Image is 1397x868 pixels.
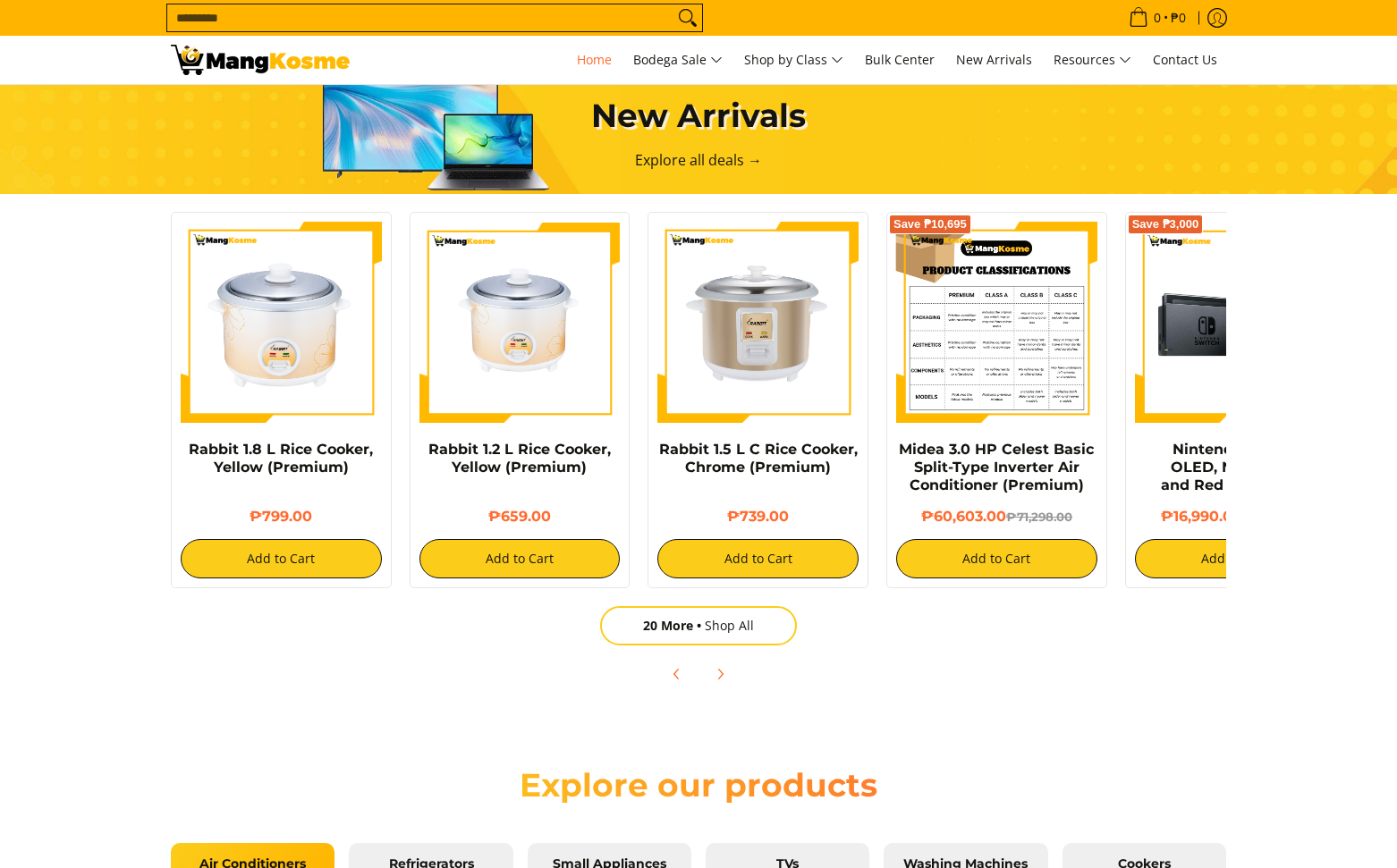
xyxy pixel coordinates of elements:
h6: ₱739.00 [657,508,859,526]
img: Mang Kosme: Your Home Appliances Warehouse Sale Partner! [171,45,350,75]
h6: ₱799.00 [181,508,382,526]
a: 20 MoreShop All [600,606,797,645]
img: https://mangkosme.com/products/rabbit-1-5-l-c-rice-cooker-chrome-class-a [657,222,859,423]
a: Rabbit 1.8 L Rice Cooker, Yellow (Premium) [189,441,373,476]
a: Contact Us [1144,36,1226,84]
a: Rabbit 1.5 L C Rice Cooker, Chrome (Premium) [659,441,858,476]
img: https://mangkosme.com/products/rabbit-1-8-l-rice-cooker-yellow-class-a [181,222,382,423]
button: Add to Cart [181,539,382,578]
span: New Arrivals [956,51,1032,68]
span: Shop by Class [744,49,843,72]
h6: ₱60,603.00 [896,508,1097,526]
span: Home [577,51,612,68]
a: Nintendo Switch OLED, Neon Blue and Red (Premium) [1161,441,1309,493]
img: rabbit-1.2-liter-rice-cooker-yellow-full-view-mang-kosme [419,222,621,423]
span: 0 [1151,12,1164,24]
a: Bulk Center [856,36,944,84]
a: Resources [1045,36,1140,84]
button: Previous [657,654,697,694]
del: ₱71,298.00 [1006,510,1072,524]
button: Search [673,4,702,31]
span: Save ₱10,695 [893,219,967,230]
a: Midea 3.0 HP Celest Basic Split-Type Inverter Air Conditioner (Premium) [899,441,1094,493]
span: • [1123,8,1191,28]
img: nintendo-switch-with-joystick-and-dock-full-view-mang-kosme [1135,222,1336,423]
img: Midea 3.0 HP Celest Basic Split-Type Inverter Air Conditioner (Premium) - 0 [896,222,1097,423]
span: Save ₱3,000 [1132,219,1199,230]
a: Rabbit 1.2 L Rice Cooker, Yellow (Premium) [428,441,611,476]
button: Next [700,654,740,694]
button: Add to Cart [1135,539,1336,578]
h6: ₱16,990.00 [1135,508,1336,526]
a: Home [568,36,621,84]
span: Contact Us [1153,51,1217,68]
button: Add to Cart [419,539,621,578]
a: Shop by Class [735,36,852,84]
button: Add to Cart [896,539,1097,578]
span: Bodega Sale [633,49,723,72]
span: Bulk Center [865,51,935,68]
nav: Main Menu [368,36,1226,84]
span: 20 More [643,617,705,634]
h6: ₱659.00 [419,508,621,526]
button: Add to Cart [657,539,859,578]
a: Bodega Sale [624,36,732,84]
h2: Explore our products [439,765,958,805]
a: Explore all deals → [635,150,762,170]
span: Resources [1054,49,1131,72]
a: New Arrivals [947,36,1041,84]
span: ₱0 [1168,12,1189,24]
